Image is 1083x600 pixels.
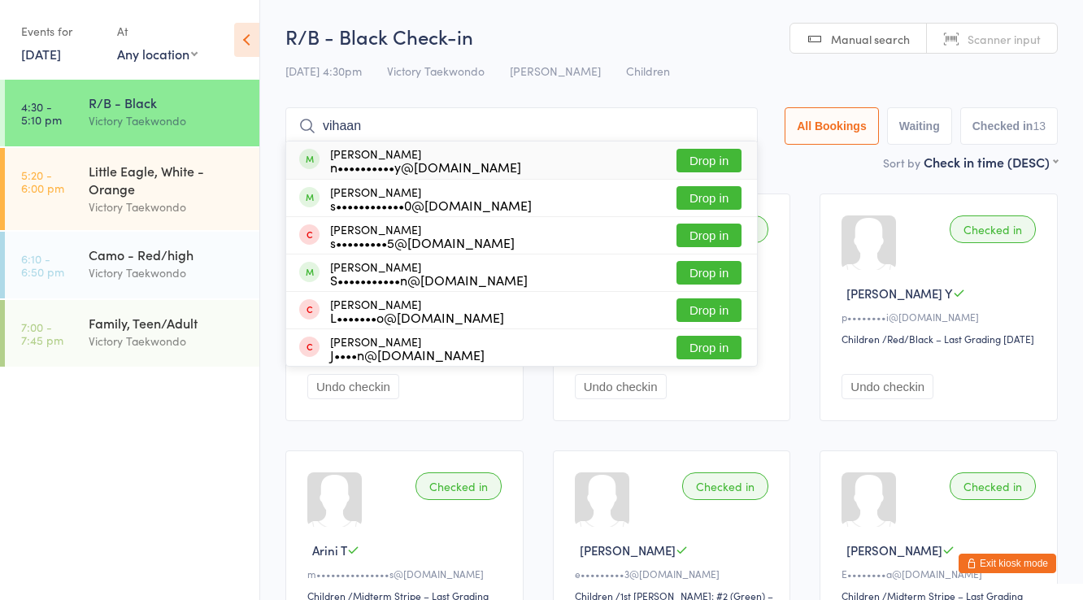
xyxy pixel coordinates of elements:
[21,45,61,63] a: [DATE]
[312,541,347,559] span: Arini T
[330,335,485,361] div: [PERSON_NAME]
[968,31,1041,47] span: Scanner input
[89,314,246,332] div: Family, Teen/Adult
[89,93,246,111] div: R/B - Black
[5,148,259,230] a: 5:20 -6:00 pmLittle Eagle, White - OrangeVictory Taekwondo
[330,236,515,249] div: s•••••••••5@[DOMAIN_NAME]
[510,63,601,79] span: [PERSON_NAME]
[1033,120,1046,133] div: 13
[676,186,742,210] button: Drop in
[330,273,528,286] div: S•••••••••••n@[DOMAIN_NAME]
[89,246,246,263] div: Camo - Red/high
[842,310,1041,324] div: p••••••••i@[DOMAIN_NAME]
[676,149,742,172] button: Drop in
[117,18,198,45] div: At
[785,107,879,145] button: All Bookings
[676,298,742,322] button: Drop in
[330,298,504,324] div: [PERSON_NAME]
[89,111,246,130] div: Victory Taekwondo
[307,374,399,399] button: Undo checkin
[330,198,532,211] div: s••••••••••••0@[DOMAIN_NAME]
[842,567,1041,580] div: E••••••••a@[DOMAIN_NAME]
[307,567,507,580] div: m•••••••••••••••s@[DOMAIN_NAME]
[959,554,1056,573] button: Exit kiosk mode
[883,154,920,171] label: Sort by
[21,252,64,278] time: 6:10 - 6:50 pm
[330,147,521,173] div: [PERSON_NAME]
[89,198,246,216] div: Victory Taekwondo
[960,107,1058,145] button: Checked in13
[89,162,246,198] div: Little Eagle, White - Orange
[882,332,1034,346] span: / Red/Black – Last Grading [DATE]
[924,153,1058,171] div: Check in time (DESC)
[330,223,515,249] div: [PERSON_NAME]
[285,63,362,79] span: [DATE] 4:30pm
[330,311,504,324] div: L•••••••o@[DOMAIN_NAME]
[575,374,667,399] button: Undo checkin
[887,107,952,145] button: Waiting
[89,263,246,282] div: Victory Taekwondo
[831,31,910,47] span: Manual search
[21,18,101,45] div: Events for
[330,348,485,361] div: J••••n@[DOMAIN_NAME]
[285,107,758,145] input: Search
[285,23,1058,50] h2: R/B - Black Check-in
[330,185,532,211] div: [PERSON_NAME]
[5,300,259,367] a: 7:00 -7:45 pmFamily, Teen/AdultVictory Taekwondo
[842,332,880,346] div: Children
[415,472,502,500] div: Checked in
[117,45,198,63] div: Any location
[676,336,742,359] button: Drop in
[682,472,768,500] div: Checked in
[846,285,953,302] span: [PERSON_NAME] Y
[676,261,742,285] button: Drop in
[330,260,528,286] div: [PERSON_NAME]
[21,320,63,346] time: 7:00 - 7:45 pm
[575,567,774,580] div: e•••••••••3@[DOMAIN_NAME]
[330,160,521,173] div: n••••••••••y@[DOMAIN_NAME]
[626,63,670,79] span: Children
[842,374,933,399] button: Undo checkin
[5,232,259,298] a: 6:10 -6:50 pmCamo - Red/highVictory Taekwondo
[846,541,942,559] span: [PERSON_NAME]
[950,472,1036,500] div: Checked in
[676,224,742,247] button: Drop in
[5,80,259,146] a: 4:30 -5:10 pmR/B - BlackVictory Taekwondo
[950,215,1036,243] div: Checked in
[21,168,64,194] time: 5:20 - 6:00 pm
[387,63,485,79] span: Victory Taekwondo
[580,541,676,559] span: [PERSON_NAME]
[89,332,246,350] div: Victory Taekwondo
[21,100,62,126] time: 4:30 - 5:10 pm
